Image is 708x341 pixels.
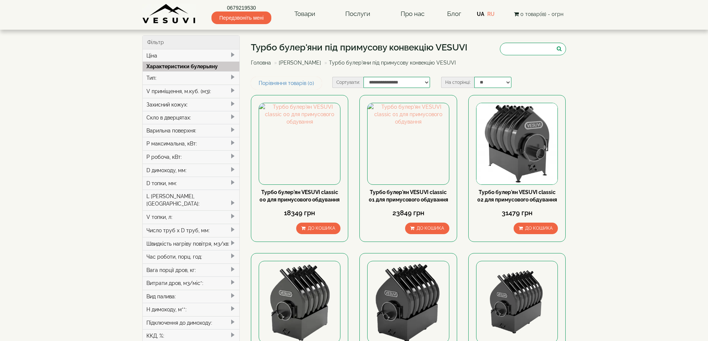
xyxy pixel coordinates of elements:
button: До кошика [296,223,340,234]
div: Захисний кожух: [143,98,240,111]
a: Турбо булер'ян VESUVI classic 02 для примусового обдування [477,189,557,203]
div: Вид палива: [143,290,240,303]
div: V приміщення, м.куб. (м3): [143,85,240,98]
a: Послуги [338,6,378,23]
span: Передзвоніть мені [211,12,271,24]
div: Підключення до димоходу: [143,316,240,329]
img: Турбо булер'ян VESUVI classic 01 для примусового обдування [368,103,449,184]
a: [PERSON_NAME] [279,60,321,66]
a: 0679219530 [211,4,271,12]
div: Число труб x D труб, мм: [143,224,240,237]
span: 0 товар(ів) - 0грн [520,11,563,17]
li: Турбо булер'яни під примусову конвекцію VESUVI [323,59,456,66]
a: Про нас [393,6,432,23]
a: Блог [447,10,461,17]
span: До кошика [308,226,335,231]
a: Товари [287,6,323,23]
a: Турбо булер'ян VESUVI classic 01 для примусового обдування [369,189,448,203]
a: RU [487,11,495,17]
a: UA [477,11,484,17]
div: L [PERSON_NAME], [GEOGRAPHIC_DATA]: [143,190,240,210]
button: 0 товар(ів) - 0грн [512,10,566,18]
label: На сторінці: [441,77,474,88]
div: Скло в дверцятах: [143,111,240,124]
a: Головна [251,60,271,66]
div: Характеристики булерьяну [143,62,240,71]
div: 23849 грн [367,208,449,218]
img: Турбо булер'ян VESUVI classic 02 для примусового обдування [476,103,557,184]
div: P робоча, кВт: [143,150,240,163]
div: Тип: [143,71,240,84]
div: P максимальна, кВт: [143,137,240,150]
h1: Турбо булер'яни під примусову конвекцію VESUVI [251,43,468,52]
div: Фільтр [143,36,240,49]
span: До кошика [417,226,444,231]
div: 18349 грн [259,208,340,218]
a: Порівняння товарів (0) [251,77,322,89]
div: Час роботи, порц. год: [143,250,240,263]
label: Сортувати: [332,77,363,88]
button: До кошика [405,223,449,234]
div: H димоходу, м**: [143,303,240,316]
img: Турбо булер'ян VESUVI classic 00 для примусового обдування [259,103,340,184]
div: D димоходу, мм: [143,164,240,177]
div: Швидкість нагріву повітря, м3/хв: [143,237,240,250]
img: Завод VESUVI [142,4,196,24]
span: До кошика [525,226,553,231]
div: Витрати дров, м3/міс*: [143,276,240,289]
div: Вага порції дров, кг: [143,263,240,276]
div: Варильна поверхня: [143,124,240,137]
div: V топки, л: [143,210,240,223]
button: До кошика [514,223,558,234]
div: Ціна [143,49,240,62]
a: Турбо булер'ян VESUVI classic 00 для примусового обдування [259,189,340,203]
div: 31479 грн [476,208,558,218]
div: D топки, мм: [143,177,240,190]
